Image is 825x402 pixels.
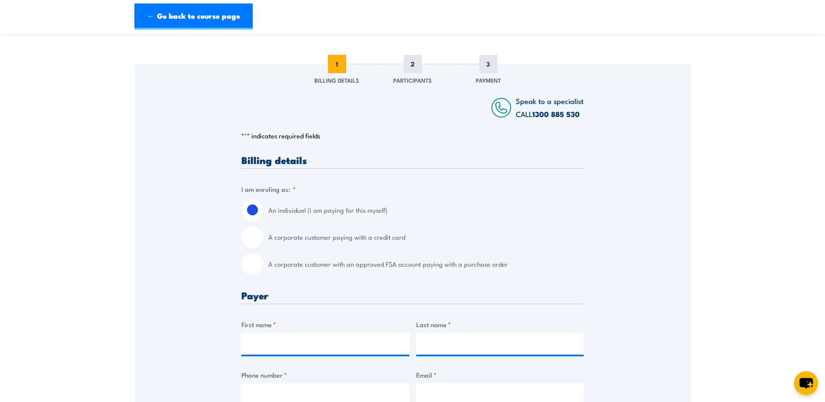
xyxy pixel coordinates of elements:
span: 1 [328,55,346,73]
span: Payment [476,76,501,84]
label: Last name [416,319,584,329]
a: 1300 885 530 [532,108,580,120]
span: Participants [393,76,432,84]
label: Email [416,370,584,380]
label: A corporate customer with an approved FSA account paying with a purchase order [268,253,584,275]
span: Speak to a specialist CALL [516,95,584,119]
legend: I am enroling as: [241,184,296,194]
label: Phone number [241,370,409,380]
p: " " indicates required fields [241,131,584,140]
span: Billing Details [314,76,359,84]
label: First name [241,319,409,329]
label: An individual (I am paying for this myself) [268,199,584,221]
h3: Billing details [241,155,584,165]
span: 2 [404,55,422,73]
button: chat-button [794,371,818,395]
span: 3 [479,55,498,73]
label: A corporate customer paying with a credit card [268,226,584,248]
h3: Payer [241,290,584,300]
a: ← Go back to course page [134,3,253,30]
